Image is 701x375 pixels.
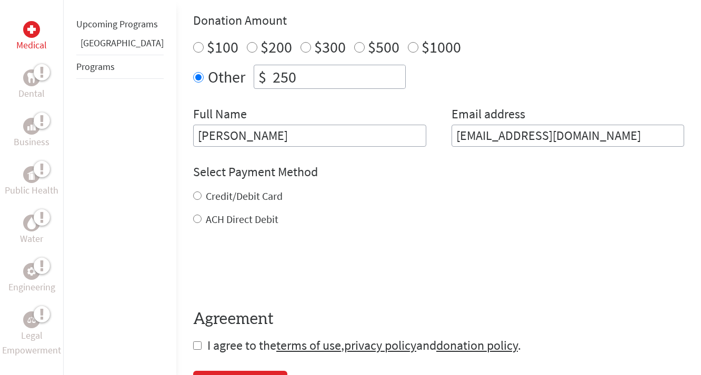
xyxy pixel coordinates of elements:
[18,69,45,101] a: DentalDental
[23,311,40,328] div: Legal Empowerment
[76,55,164,79] li: Programs
[368,37,399,57] label: $500
[452,125,685,147] input: Your Email
[23,21,40,38] div: Medical
[27,317,36,323] img: Legal Empowerment
[2,311,61,358] a: Legal EmpowermentLegal Empowerment
[23,118,40,135] div: Business
[20,231,43,246] p: Water
[16,21,47,53] a: MedicalMedical
[14,135,49,149] p: Business
[81,37,164,49] a: [GEOGRAPHIC_DATA]
[23,215,40,231] div: Water
[193,125,426,147] input: Enter Full Name
[8,263,55,295] a: EngineeringEngineering
[207,37,238,57] label: $100
[344,337,416,353] a: privacy policy
[206,189,283,202] label: Credit/Debit Card
[76,36,164,55] li: Belize
[27,267,36,276] img: Engineering
[27,73,36,83] img: Dental
[206,212,278,226] label: ACH Direct Debit
[18,86,45,101] p: Dental
[76,60,115,73] a: Programs
[314,37,346,57] label: $300
[2,328,61,358] p: Legal Empowerment
[193,12,684,29] h4: Donation Amount
[76,18,158,30] a: Upcoming Programs
[208,65,245,89] label: Other
[20,215,43,246] a: WaterWater
[23,166,40,183] div: Public Health
[27,169,36,180] img: Public Health
[271,65,405,88] input: Enter Amount
[23,263,40,280] div: Engineering
[422,37,461,57] label: $1000
[276,337,341,353] a: terms of use
[27,25,36,34] img: Medical
[27,122,36,130] img: Business
[5,166,58,198] a: Public HealthPublic Health
[261,37,292,57] label: $200
[8,280,55,295] p: Engineering
[16,38,47,53] p: Medical
[27,217,36,229] img: Water
[436,337,518,353] a: donation policy
[5,183,58,198] p: Public Health
[193,164,684,180] h4: Select Payment Method
[254,65,271,88] div: $
[207,337,521,353] span: I agree to the , and .
[193,310,684,329] h4: Agreement
[14,118,49,149] a: BusinessBusiness
[452,106,525,125] label: Email address
[193,106,247,125] label: Full Name
[193,248,353,289] iframe: reCAPTCHA
[76,13,164,36] li: Upcoming Programs
[23,69,40,86] div: Dental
